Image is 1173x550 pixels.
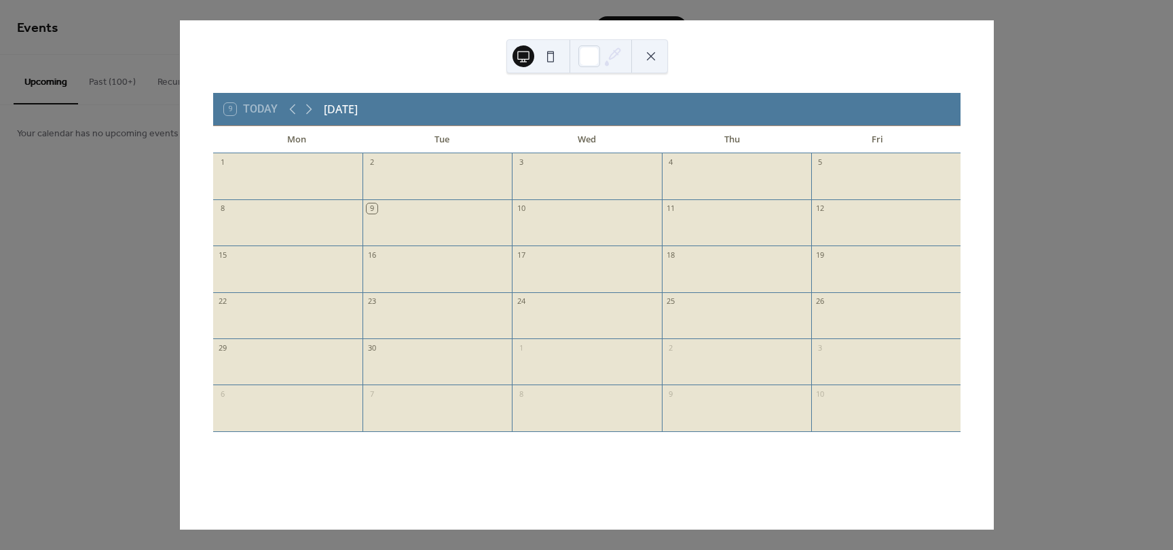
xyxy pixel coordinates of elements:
div: 1 [516,342,526,353]
div: 2 [666,342,676,353]
div: 15 [217,250,227,260]
div: 17 [516,250,526,260]
div: 9 [367,203,377,214]
div: 4 [666,157,676,168]
div: 6 [217,389,227,399]
div: 2 [367,157,377,168]
div: 30 [367,342,377,353]
div: 29 [217,342,227,353]
div: Thu [659,126,804,153]
div: 5 [815,157,825,168]
div: Mon [224,126,369,153]
div: 10 [815,389,825,399]
div: 8 [217,203,227,214]
div: 8 [516,389,526,399]
div: 23 [367,296,377,307]
div: 25 [666,296,676,307]
div: 24 [516,296,526,307]
div: 16 [367,250,377,260]
div: Wed [515,126,660,153]
div: 7 [367,389,377,399]
div: 1 [217,157,227,168]
div: 11 [666,203,676,214]
div: [DATE] [324,101,358,117]
div: 9 [666,389,676,399]
div: 10 [516,203,526,214]
div: Fri [804,126,950,153]
div: Tue [369,126,515,153]
div: 3 [516,157,526,168]
div: 26 [815,296,825,307]
div: 19 [815,250,825,260]
div: 3 [815,342,825,353]
div: 22 [217,296,227,307]
div: 12 [815,203,825,214]
div: 18 [666,250,676,260]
